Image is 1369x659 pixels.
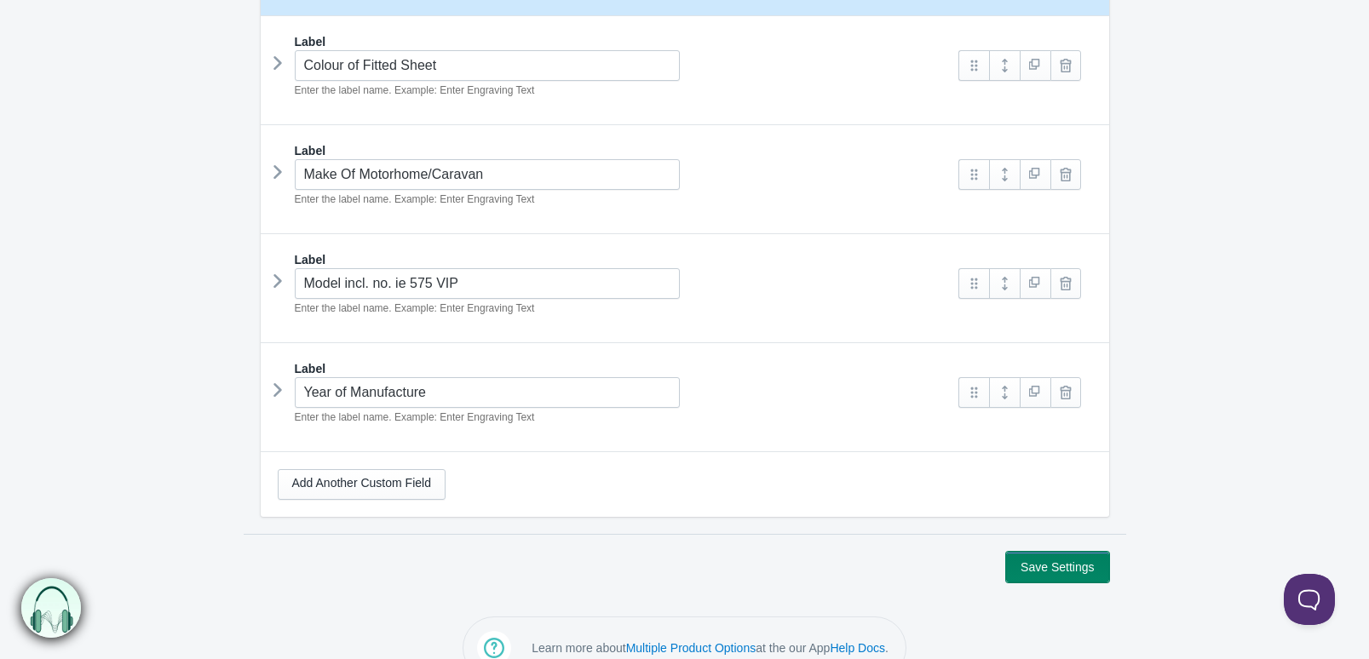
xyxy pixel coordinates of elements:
img: bxm.png [22,579,82,639]
button: Save Settings [1006,552,1108,582]
em: Enter the label name. Example: Enter Engraving Text [295,411,535,423]
em: Enter the label name. Example: Enter Engraving Text [295,193,535,205]
a: Add Another Custom Field [278,469,446,500]
label: Label [295,33,326,50]
label: Label [295,142,326,159]
a: Multiple Product Options [626,641,756,655]
iframe: Toggle Customer Support [1284,574,1335,625]
a: Help Docs [830,641,885,655]
em: Enter the label name. Example: Enter Engraving Text [295,302,535,314]
em: Enter the label name. Example: Enter Engraving Text [295,84,535,96]
label: Label [295,251,326,268]
p: Learn more about at the our App . [532,639,889,656]
label: Label [295,360,326,377]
